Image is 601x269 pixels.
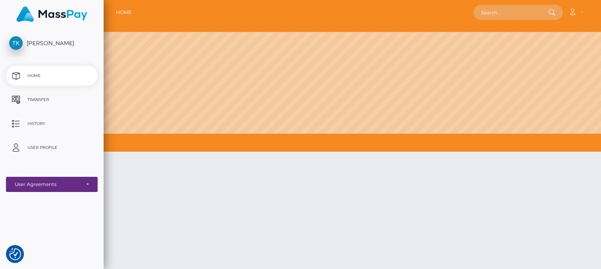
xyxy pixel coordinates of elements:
img: MassPay [16,6,87,22]
a: Home [6,66,98,86]
div: User Agreements [15,181,80,188]
a: Transfer [6,90,98,110]
p: User Profile [9,142,94,154]
p: Transfer [9,94,94,106]
img: Revisit consent button [9,248,21,260]
input: Search... [473,5,548,20]
span: [PERSON_NAME] [6,40,98,47]
button: User Agreements [6,177,98,192]
p: Home [9,70,94,82]
p: History [9,118,94,130]
a: User Profile [6,138,98,158]
button: Consent Preferences [9,248,21,260]
a: Home [116,4,132,21]
a: History [6,114,98,134]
